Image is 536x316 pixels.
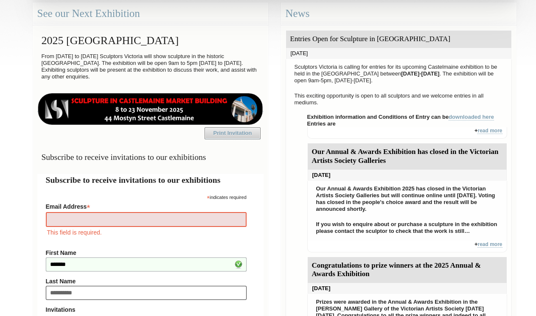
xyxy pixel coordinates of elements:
[290,62,507,86] p: Sculptors Victoria is calling for entries for its upcoming Castelmaine exhibition to be held in t...
[312,183,502,215] p: Our Annual & Awards Exhibition 2025 has closed in the Victorian Artists Society Galleries but wil...
[449,114,494,120] a: downloaded here
[46,174,255,186] h2: Subscribe to receive invitations to our exhibitions
[46,228,247,237] div: This field is required.
[33,3,268,25] div: See our Next Exhibition
[290,90,507,108] p: This exciting opportunity is open to all sculptors and we welcome entries in all mediums.
[308,170,507,181] div: [DATE]
[307,114,494,120] strong: Exhibition information and Conditions of Entry can be
[286,48,511,59] div: [DATE]
[308,143,507,170] div: Our Annual & Awards Exhibition has closed in the Victorian Artists Society Galleries
[46,249,247,256] label: First Name
[286,31,511,48] div: Entries Open for Sculpture in [GEOGRAPHIC_DATA]
[46,193,247,201] div: indicates required
[308,257,507,283] div: Congratulations to prize winners at the 2025 Annual & Awards Exhibition
[37,93,264,125] img: castlemaine-ldrbd25v2.png
[477,128,502,134] a: read more
[307,241,507,252] div: +
[308,283,507,294] div: [DATE]
[281,3,516,25] div: News
[46,278,247,285] label: Last Name
[307,127,507,139] div: +
[477,241,502,248] a: read more
[46,201,247,211] label: Email Address
[205,127,261,139] a: Print Invitation
[37,30,264,51] h2: 2025 [GEOGRAPHIC_DATA]
[46,306,247,313] strong: Invitations
[37,51,264,82] p: From [DATE] to [DATE] Sculptors Victoria will show sculpture in the historic [GEOGRAPHIC_DATA]. T...
[312,219,502,237] p: If you wish to enquire about or purchase a sculpture in the exhibition please contact the sculpto...
[401,70,440,77] strong: [DATE]-[DATE]
[37,149,264,165] h3: Subscribe to receive invitations to our exhibitions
